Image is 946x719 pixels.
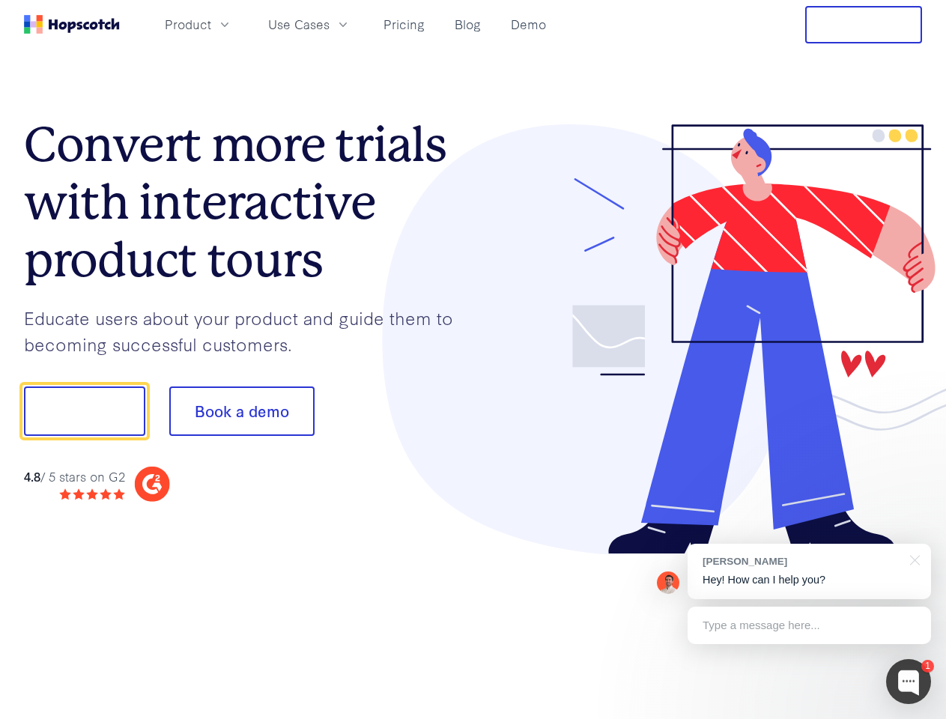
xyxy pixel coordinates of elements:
button: Book a demo [169,386,315,436]
img: Mark Spera [657,571,679,594]
button: Use Cases [259,12,360,37]
a: Demo [505,12,552,37]
div: Type a message here... [688,607,931,644]
div: 1 [921,660,934,673]
span: Use Cases [268,15,330,34]
div: / 5 stars on G2 [24,467,125,486]
a: Home [24,15,120,34]
p: Hey! How can I help you? [703,572,916,588]
button: Free Trial [805,6,922,43]
span: Product [165,15,211,34]
h1: Convert more trials with interactive product tours [24,116,473,288]
a: Pricing [378,12,431,37]
div: [PERSON_NAME] [703,554,901,568]
strong: 4.8 [24,467,40,485]
p: Educate users about your product and guide them to becoming successful customers. [24,305,473,357]
button: Product [156,12,241,37]
button: Show me! [24,386,145,436]
a: Blog [449,12,487,37]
